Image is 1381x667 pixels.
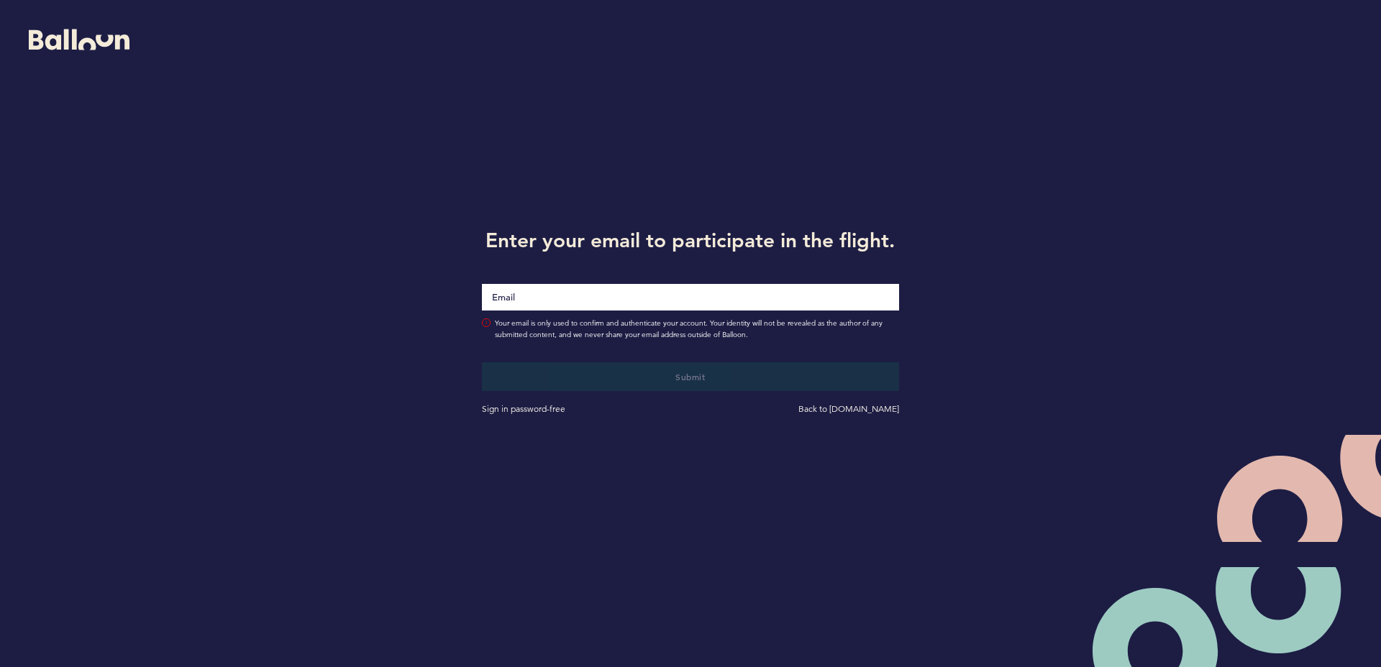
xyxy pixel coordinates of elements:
input: Email [482,284,899,310]
button: Submit [482,362,899,391]
a: Back to [DOMAIN_NAME] [798,403,899,414]
h1: Enter your email to participate in the flight. [471,226,910,254]
span: Submit [675,371,705,382]
a: Sign in password-free [482,403,565,414]
span: Your email is only used to confirm and authenticate your account. Your identity will not be revea... [495,318,899,341]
